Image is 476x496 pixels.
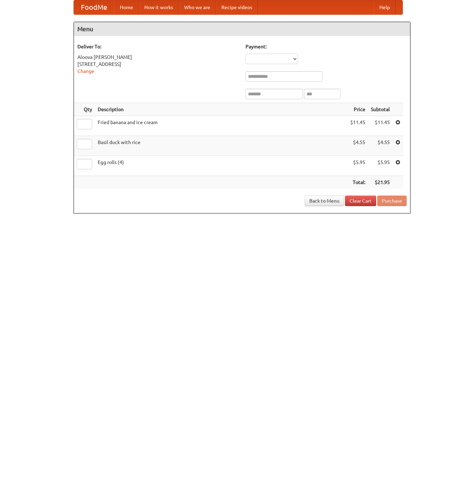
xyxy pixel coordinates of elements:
a: Back to Menu [305,196,344,206]
td: $4.55 [368,136,393,156]
a: How it works [139,0,179,14]
a: Help [374,0,395,14]
td: Egg rolls (4) [95,156,347,176]
h5: Payment: [246,43,407,50]
a: Home [114,0,139,14]
h4: Menu [74,22,410,36]
th: Total: [347,176,368,189]
a: Who we are [179,0,216,14]
a: Clear Cart [345,196,376,206]
button: Purchase [377,196,407,206]
td: $11.45 [347,116,368,136]
td: $11.45 [368,116,393,136]
td: $5.95 [347,156,368,176]
th: Qty [74,103,95,116]
h5: Deliver To: [77,43,239,50]
td: $5.95 [368,156,393,176]
td: Basil duck with rice [95,136,347,156]
a: FoodMe [74,0,114,14]
td: Fried banana and ice cream [95,116,347,136]
th: Price [347,103,368,116]
th: $21.95 [368,176,393,189]
div: [STREET_ADDRESS] [77,61,239,68]
a: Change [77,68,94,74]
div: Aloova [PERSON_NAME] [77,54,239,61]
th: Description [95,103,347,116]
td: $4.55 [347,136,368,156]
th: Subtotal [368,103,393,116]
a: Recipe videos [216,0,258,14]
